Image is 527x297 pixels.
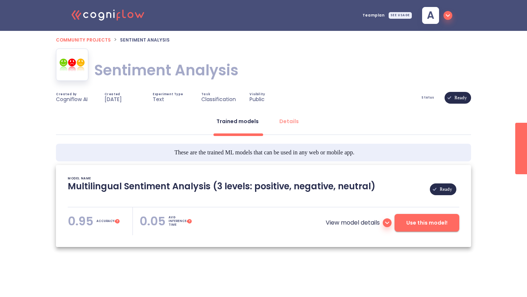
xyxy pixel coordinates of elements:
span: Sentiment Analysis [120,37,170,43]
span: These are the trained ML models that can be used in any web or mobile app. [174,148,354,157]
img: Sentiment Analysis [59,58,85,72]
div: Details [279,118,299,125]
span: a [427,10,434,21]
span: Created [105,93,120,96]
span: Status [421,96,434,99]
div: SEE USAGE [389,12,412,19]
p: [DATE] [105,96,122,103]
p: Text [153,96,164,103]
span: Visibility [250,93,265,96]
li: > [114,35,117,44]
p: MODEL NAME [68,177,91,180]
a: Community projects [56,35,111,44]
span: Ready [435,163,456,216]
p: AVG INFERENCE TIME [169,216,186,227]
p: View model details [326,218,380,227]
p: Cogniflow AI [56,96,88,103]
p: Public [250,96,265,103]
button: a [416,5,455,26]
h1: Sentiment Analysis [94,60,238,80]
button: Use this model! [395,214,459,232]
span: Ready [450,71,471,124]
p: 0.05 [139,214,166,229]
p: ACCURACY [96,219,114,223]
span: Team plan [362,14,385,17]
div: Trained models [216,118,259,125]
span: Created by [56,93,77,96]
p: Multilingual Sentiment Analysis (3 levels: positive, negative, neutral) [68,180,375,198]
span: Community projects [56,37,111,43]
span: Task [201,93,210,96]
tspan: ? [189,219,190,223]
p: Classification [201,96,236,103]
span: Experiment Type [153,93,183,96]
span: Use this model! [406,218,448,228]
p: 0.95 [68,214,93,229]
tspan: ? [117,219,118,223]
